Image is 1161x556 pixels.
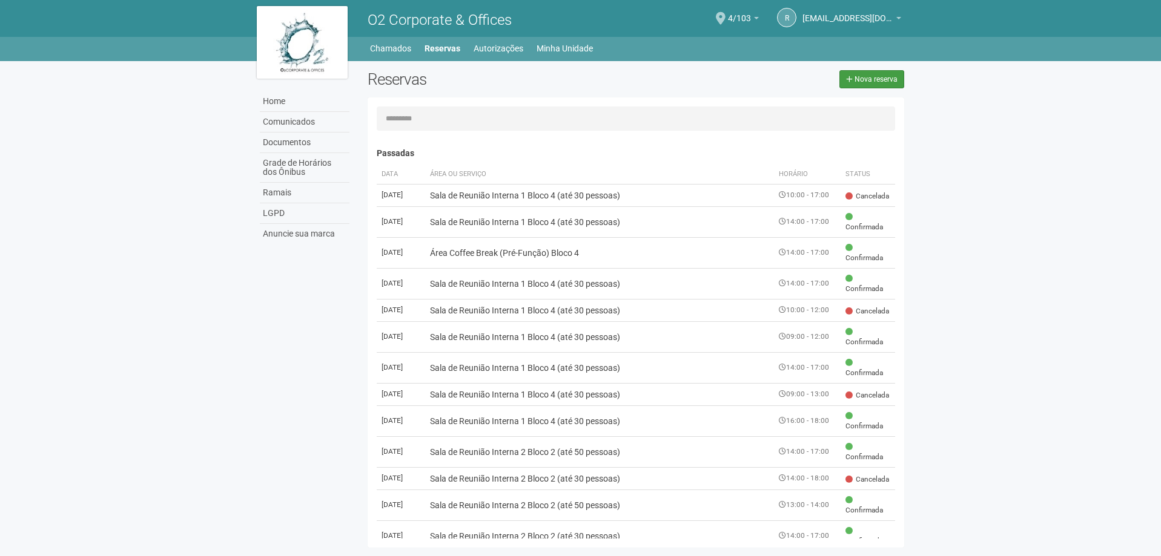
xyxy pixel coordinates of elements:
[774,299,841,321] td: 10:00 - 12:00
[777,8,796,27] a: r
[368,70,627,88] h2: Reservas
[845,411,890,431] span: Confirmada
[774,467,841,489] td: 14:00 - 18:00
[855,75,898,83] span: Nova reserva
[377,184,425,206] td: [DATE]
[425,165,775,185] th: Área ou Serviço
[425,299,775,321] td: Sala de Reunião Interna 1 Bloco 4 (até 30 pessoas)
[728,2,751,23] span: 4/103
[377,352,425,383] td: [DATE]
[802,15,901,25] a: [EMAIL_ADDRESS][DOMAIN_NAME]
[425,405,775,436] td: Sala de Reunião Interna 1 Bloco 4 (até 30 pessoas)
[845,495,890,515] span: Confirmada
[774,237,841,268] td: 14:00 - 17:00
[377,467,425,489] td: [DATE]
[802,2,893,23] span: riodejaneiro.o2corporate@regus.com
[257,6,348,79] img: logo.jpg
[260,183,349,203] a: Ramais
[260,153,349,183] a: Grade de Horários dos Ônibus
[474,40,523,57] a: Autorizações
[845,191,889,201] span: Cancelada
[368,11,512,28] span: O2 Corporate & Offices
[845,212,890,232] span: Confirmada
[845,243,890,263] span: Confirmada
[845,306,889,316] span: Cancelada
[774,165,841,185] th: Horário
[377,165,425,185] th: Data
[425,237,775,268] td: Área Coffee Break (Pré-Função) Bloco 4
[774,436,841,467] td: 14:00 - 17:00
[728,15,759,25] a: 4/103
[425,184,775,206] td: Sala de Reunião Interna 1 Bloco 4 (até 30 pessoas)
[377,520,425,551] td: [DATE]
[377,206,425,237] td: [DATE]
[377,436,425,467] td: [DATE]
[377,321,425,352] td: [DATE]
[845,390,889,401] span: Cancelada
[377,489,425,520] td: [DATE]
[425,520,775,551] td: Sala de Reunião Interna 2 Bloco 2 (até 30 pessoas)
[774,321,841,352] td: 09:00 - 12:00
[537,40,593,57] a: Minha Unidade
[425,206,775,237] td: Sala de Reunião Interna 1 Bloco 4 (até 30 pessoas)
[841,165,895,185] th: Status
[260,91,349,112] a: Home
[260,132,349,153] a: Documentos
[774,268,841,299] td: 14:00 - 17:00
[425,40,460,57] a: Reservas
[377,268,425,299] td: [DATE]
[845,358,890,378] span: Confirmada
[425,352,775,383] td: Sala de Reunião Interna 1 Bloco 4 (até 30 pessoas)
[377,299,425,321] td: [DATE]
[845,526,890,546] span: Confirmada
[774,489,841,520] td: 13:00 - 14:00
[839,70,904,88] a: Nova reserva
[845,474,889,485] span: Cancelada
[425,467,775,489] td: Sala de Reunião Interna 2 Bloco 2 (até 30 pessoas)
[260,224,349,244] a: Anuncie sua marca
[260,203,349,224] a: LGPD
[774,352,841,383] td: 14:00 - 17:00
[425,383,775,405] td: Sala de Reunião Interna 1 Bloco 4 (até 30 pessoas)
[774,383,841,405] td: 09:00 - 13:00
[260,112,349,132] a: Comunicados
[425,321,775,352] td: Sala de Reunião Interna 1 Bloco 4 (até 30 pessoas)
[774,520,841,551] td: 14:00 - 17:00
[845,273,890,294] span: Confirmada
[377,149,896,158] h4: Passadas
[774,405,841,436] td: 16:00 - 18:00
[370,40,411,57] a: Chamados
[845,327,890,347] span: Confirmada
[377,383,425,405] td: [DATE]
[845,442,890,462] span: Confirmada
[774,184,841,206] td: 10:00 - 17:00
[425,268,775,299] td: Sala de Reunião Interna 1 Bloco 4 (até 30 pessoas)
[377,405,425,436] td: [DATE]
[425,436,775,467] td: Sala de Reunião Interna 2 Bloco 2 (até 50 pessoas)
[425,489,775,520] td: Sala de Reunião Interna 2 Bloco 2 (até 50 pessoas)
[774,206,841,237] td: 14:00 - 17:00
[377,237,425,268] td: [DATE]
